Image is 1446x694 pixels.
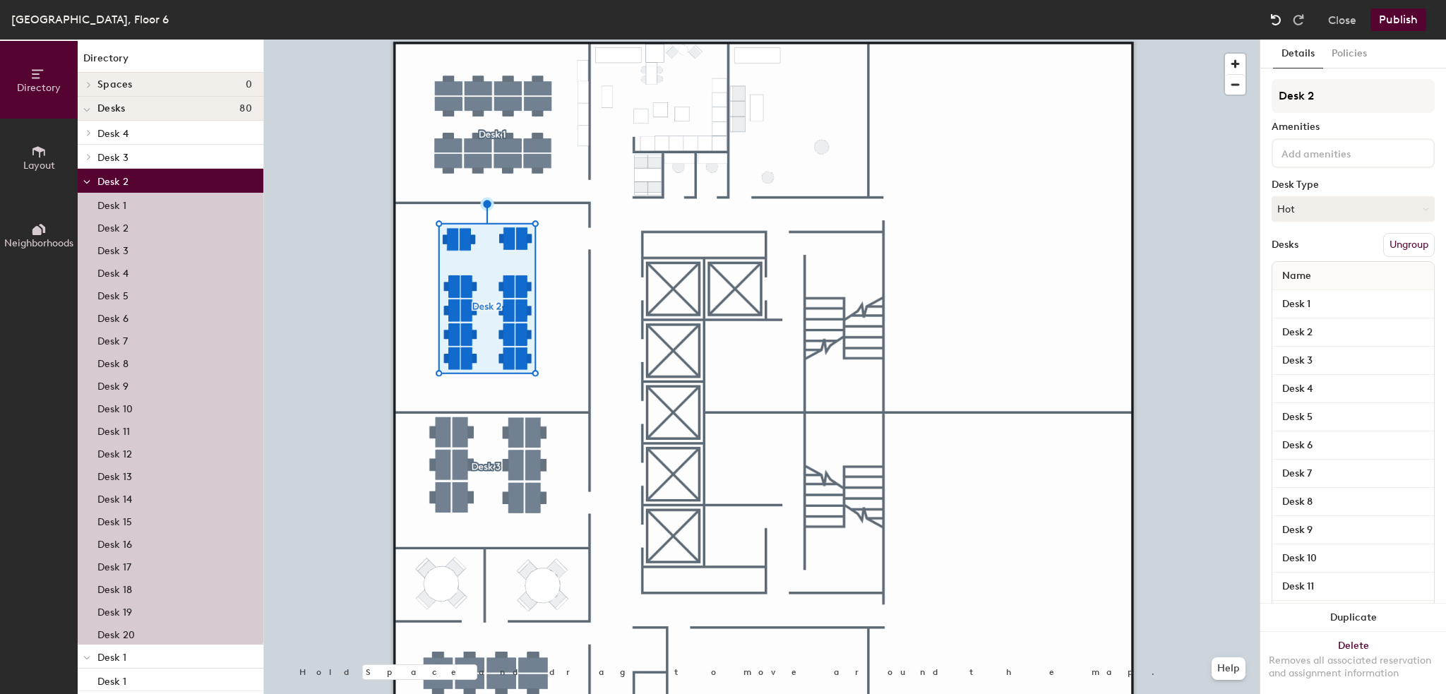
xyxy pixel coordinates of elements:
div: [GEOGRAPHIC_DATA], Floor 6 [11,11,169,28]
button: DeleteRemoves all associated reservation and assignment information [1260,632,1446,694]
input: Unnamed desk [1275,577,1431,597]
span: Name [1275,263,1318,289]
span: Desk 4 [97,128,129,140]
span: Spaces [97,79,133,90]
p: Desk 8 [97,354,129,370]
p: Desk 7 [97,331,128,347]
span: Desk 3 [97,152,129,164]
button: Details [1273,40,1323,68]
span: Layout [23,160,55,172]
p: Desk 19 [97,602,132,618]
span: Desks [97,103,125,114]
div: Desk Type [1272,179,1435,191]
input: Add amenities [1279,144,1406,161]
span: 80 [239,103,252,114]
img: Undo [1269,13,1283,27]
span: Desk 1 [97,652,126,664]
p: Desk 12 [97,444,132,460]
button: Close [1328,8,1356,31]
span: Directory [17,82,61,94]
span: 0 [246,79,252,90]
p: Desk 13 [97,467,132,483]
p: Desk 11 [97,421,130,438]
button: Policies [1323,40,1375,68]
input: Unnamed desk [1275,294,1431,314]
p: Desk 18 [97,580,132,596]
div: Desks [1272,239,1298,251]
p: Desk 10 [97,399,133,415]
button: Ungroup [1383,233,1435,257]
input: Unnamed desk [1275,549,1431,568]
input: Unnamed desk [1275,407,1431,427]
h1: Directory [78,51,263,73]
div: Amenities [1272,121,1435,133]
input: Unnamed desk [1275,520,1431,540]
input: Unnamed desk [1275,379,1431,399]
button: Help [1212,657,1245,680]
p: Desk 5 [97,286,129,302]
p: Desk 15 [97,512,132,528]
input: Unnamed desk [1275,323,1431,342]
p: Desk 6 [97,309,129,325]
p: Desk 2 [97,218,129,234]
input: Unnamed desk [1275,464,1431,484]
input: Unnamed desk [1275,492,1431,512]
p: Desk 1 [97,196,126,212]
input: Unnamed desk [1275,436,1431,455]
p: Desk 3 [97,241,129,257]
button: Duplicate [1260,604,1446,632]
input: Unnamed desk [1275,351,1431,371]
div: Removes all associated reservation and assignment information [1269,654,1438,680]
span: Desk 2 [97,176,129,188]
p: Desk 9 [97,376,129,393]
span: Neighborhoods [4,237,73,249]
p: Desk 17 [97,557,131,573]
p: Desk 14 [97,489,132,505]
img: Redo [1291,13,1305,27]
p: Desk 1 [97,671,126,688]
button: Hot [1272,196,1435,222]
p: Desk 16 [97,534,132,551]
button: Publish [1370,8,1426,31]
p: Desk 20 [97,625,135,641]
p: Desk 4 [97,263,129,280]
